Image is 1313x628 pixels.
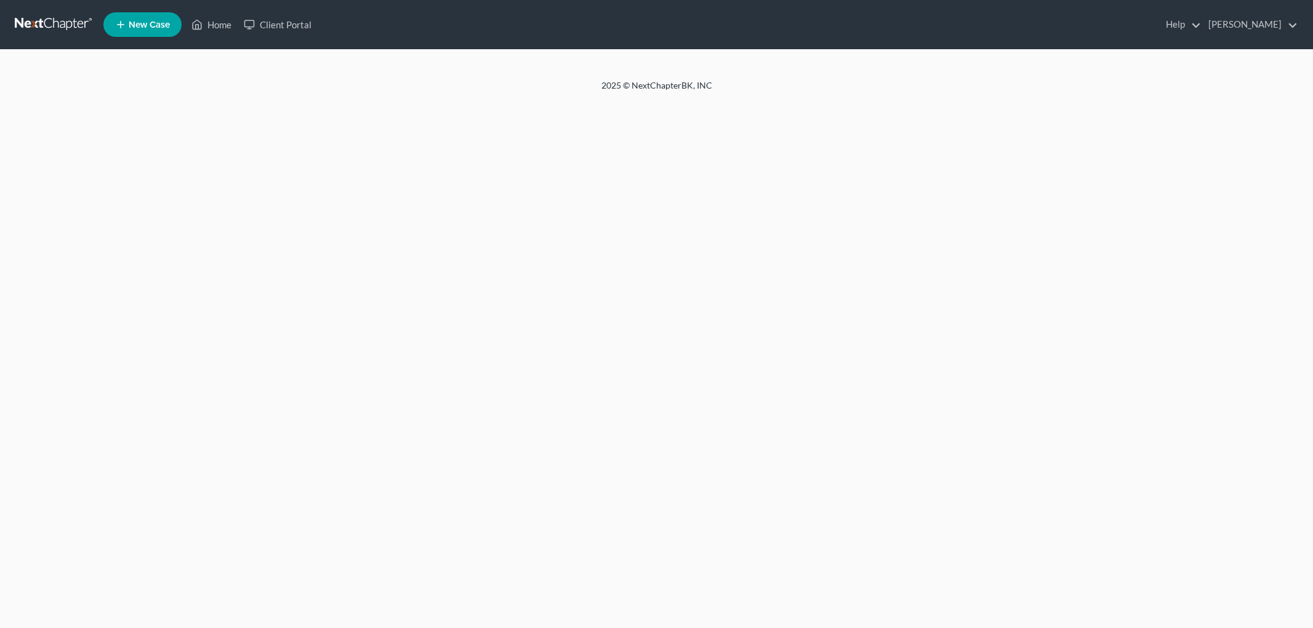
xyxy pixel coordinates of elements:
[1202,14,1298,36] a: [PERSON_NAME]
[103,12,182,37] new-legal-case-button: New Case
[185,14,238,36] a: Home
[306,79,1008,101] div: 2025 © NextChapterBK, INC
[238,14,318,36] a: Client Portal
[1160,14,1201,36] a: Help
